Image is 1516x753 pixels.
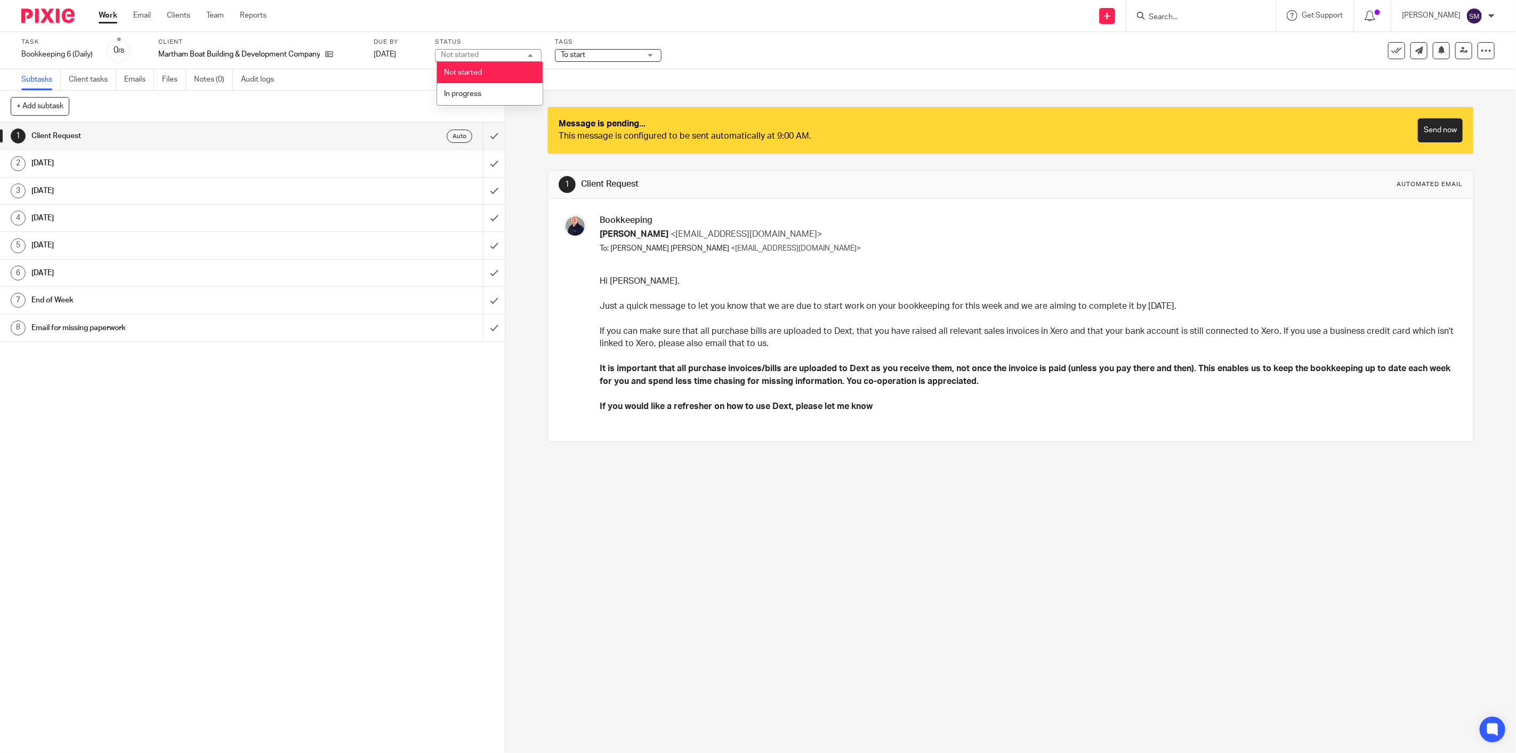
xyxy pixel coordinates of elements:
a: Clients [167,10,190,21]
p: Martham Boat Building & Development Company Limited [158,49,320,60]
div: 6 [11,266,26,281]
div: 5 [11,238,26,253]
div: 0 [114,44,124,57]
a: Files [162,69,186,90]
label: Tags [555,38,662,46]
button: + Add subtask [11,97,69,115]
a: Emails [124,69,154,90]
img: IMG_8745-0021-copy.jpg [564,215,586,237]
p: Just a quick message to let you know that we are due to start work on your bookkeeping for this w... [600,300,1455,313]
h1: Client Request [582,179,1034,190]
div: 1 [11,129,26,143]
span: It is important that all purchase invoices/bills are uploaded to Dext as you receive them, not on... [600,364,1450,385]
div: 4 [11,211,26,226]
div: This message is configured to be sent automatically at 9:00 AM. [559,130,1011,142]
span: <[EMAIL_ADDRESS][DOMAIN_NAME]> [731,245,861,252]
h3: Bookkeeping [600,215,1455,226]
label: Task [21,38,93,46]
p: If you can make sure that all purchase bills are uploaded to Dext, that you have raised all relev... [600,325,1455,350]
input: Search [1148,13,1244,22]
a: Audit logs [241,69,282,90]
span: [DATE] [374,51,396,58]
span: [PERSON_NAME] [600,230,668,238]
h1: [DATE] [31,210,326,226]
h1: [DATE] [31,265,326,281]
label: Client [158,38,360,46]
small: /8 [118,48,124,54]
span: Not started [444,69,482,76]
a: Email [133,10,151,21]
a: Notes (0) [194,69,233,90]
a: Subtasks [21,69,61,90]
div: Automated email [1397,180,1463,189]
span: To start [561,51,585,59]
h1: [DATE] [31,155,326,171]
h1: Email for missing paperwork [31,320,326,336]
h1: [DATE] [31,183,326,199]
strong: Message is pending... [559,119,646,128]
div: 7 [11,293,26,308]
span: If you would like a refresher on how to use Dext, please let me know [600,402,873,411]
span: In progress [444,90,481,98]
span: To: [PERSON_NAME] [PERSON_NAME] [600,245,729,252]
span: Get Support [1302,12,1343,19]
p: Hi [PERSON_NAME], [600,275,1455,287]
h1: [DATE] [31,237,326,253]
a: Client tasks [69,69,116,90]
div: 8 [11,321,26,335]
span: <[EMAIL_ADDRESS][DOMAIN_NAME]> [671,230,822,238]
label: Status [435,38,542,46]
div: 3 [11,183,26,198]
a: Send now [1418,118,1463,142]
p: [PERSON_NAME] [1402,10,1461,21]
h1: Client Request [31,128,326,144]
div: 2 [11,156,26,171]
div: Bookkeeping 6 (Daily) [21,49,93,60]
a: Team [206,10,224,21]
h1: End of Week [31,292,326,308]
a: Work [99,10,117,21]
img: Pixie [21,9,75,23]
img: svg%3E [1466,7,1483,25]
div: 1 [559,176,576,193]
div: Not started [441,51,479,59]
div: Auto [447,130,472,143]
label: Due by [374,38,422,46]
a: Reports [240,10,267,21]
